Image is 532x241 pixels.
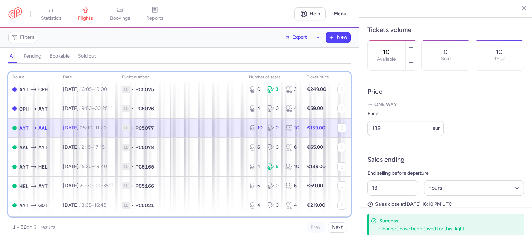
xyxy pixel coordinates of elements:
a: reports [138,6,172,21]
span: – [80,202,106,208]
span: AAL [19,144,29,151]
button: Export [281,32,312,43]
span: [DATE], [63,144,105,150]
th: Flight number [118,72,245,83]
strong: €249.00 [307,86,326,92]
time: 08:10 [80,125,92,131]
span: – [80,125,107,131]
input: ## [367,180,418,196]
span: AYT [19,163,29,171]
span: 1L [122,163,130,170]
th: number of seats [245,72,303,83]
sup: +1 [109,182,113,187]
time: 17:15 [94,144,105,150]
time: 19:50 [80,105,92,111]
div: 3 [286,86,299,93]
span: AAL [38,124,48,132]
span: statistics [41,15,61,21]
a: flights [68,6,103,21]
p: 10 [496,49,503,55]
span: reports [146,15,163,21]
button: Filters [9,32,37,43]
div: 10 [286,163,299,170]
div: 0 [267,144,280,151]
span: • [132,105,134,112]
time: 19:00 [95,86,107,92]
time: 00:25 [95,105,112,111]
span: [DATE], [63,86,107,92]
strong: €139.00 [307,125,325,131]
span: AYT [19,201,29,209]
a: Help [294,7,326,20]
span: HEL [38,163,48,171]
span: Filters [20,35,34,40]
label: Price [367,110,444,118]
h4: Price [367,88,524,96]
div: 6 [286,182,299,189]
div: Changes have been saved for this flight. [379,225,509,232]
div: 4 [286,202,299,209]
div: 0 [267,105,280,112]
div: 4 [249,202,262,209]
span: 1L [122,182,130,189]
span: [DATE], [63,202,106,208]
span: on 61 results [27,224,55,230]
span: CPH [38,86,48,93]
span: • [132,202,134,209]
span: eur [433,125,440,131]
span: GOT [38,201,48,209]
h4: sold out [78,53,96,59]
div: 0 [267,182,280,189]
div: 4 [249,105,262,112]
div: 6 [267,163,280,170]
div: 4 [286,105,299,112]
time: 15:20 [80,164,92,170]
span: • [132,86,134,93]
span: • [132,144,134,151]
strong: 1 – 50 [12,224,27,230]
span: [DATE], [63,105,112,111]
p: Sold [441,56,451,62]
span: – [80,105,112,111]
span: – [80,144,105,150]
time: 16:05 [80,86,92,92]
span: PC5166 [135,182,154,189]
div: 10 [286,124,299,131]
strong: [DATE] 16:10 PM UTC [405,201,452,207]
h4: bookable [50,53,70,59]
p: One way [367,101,524,108]
time: 20:30 [80,183,93,189]
span: HEL [19,182,29,190]
div: 3 [267,86,280,93]
h4: Sales ending [367,156,405,164]
div: 6 [249,182,262,189]
span: Help [310,11,320,16]
time: 16:45 [94,202,106,208]
p: Total [494,56,505,62]
h4: all [10,53,15,59]
span: AYT [38,144,48,151]
p: End selling before departure [367,169,524,178]
span: PC5025 [135,86,154,93]
th: Ticket price [303,72,333,83]
span: AYT [19,86,29,93]
span: 1L [122,202,130,209]
h4: pending [24,53,41,59]
div: 10 [249,124,262,131]
span: flights [78,15,93,21]
th: date [59,72,118,83]
a: bookings [103,6,138,21]
span: [DATE], [63,125,107,131]
span: AYT [38,105,48,113]
span: Export [292,35,307,40]
time: 13:35 [80,202,91,208]
time: 12:15 [80,144,91,150]
label: Available [377,57,396,62]
button: New [326,32,350,43]
span: PC5078 [135,144,154,151]
button: Menu [330,7,351,20]
span: CPH [19,105,29,113]
span: PC5077 [135,124,154,131]
span: PC5026 [135,105,154,112]
time: 00:35 [96,183,113,189]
